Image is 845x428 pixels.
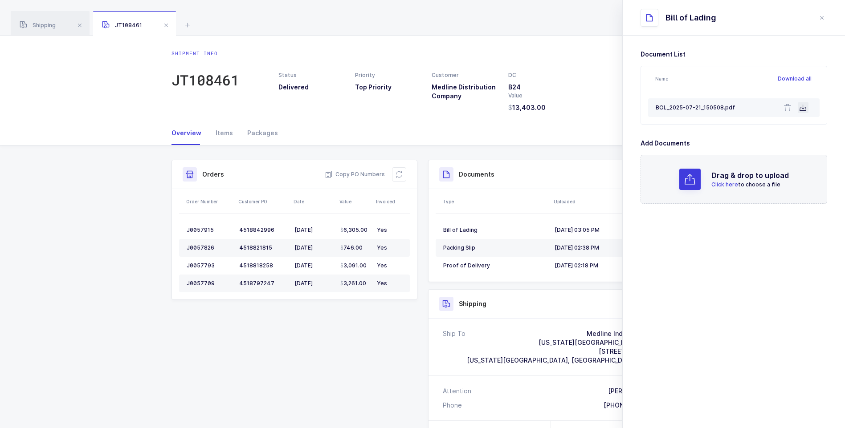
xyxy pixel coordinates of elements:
[102,22,142,28] span: JT108461
[467,347,659,356] div: [STREET_ADDRESS]
[20,22,56,28] span: Shipping
[294,226,333,234] div: [DATE]
[778,74,812,83] button: Download all
[377,280,387,287] span: Yes
[467,338,659,347] div: [US_STATE][GEOGRAPHIC_DATA] - B24
[443,198,548,205] div: Type
[355,71,421,79] div: Priority
[239,226,287,234] div: 4518842996
[294,262,333,269] div: [DATE]
[508,83,574,92] h3: B24
[641,139,827,148] h3: Add Documents
[641,50,827,59] h3: Document List
[187,280,232,287] div: J0057709
[443,244,547,251] div: Packing Slip
[294,244,333,251] div: [DATE]
[554,198,664,205] div: Uploaded
[294,280,333,287] div: [DATE]
[443,329,465,365] div: Ship To
[339,198,371,205] div: Value
[711,170,789,181] h2: Drag & drop to upload
[187,244,232,251] div: J0057826
[239,262,287,269] div: 4518818258
[443,226,547,234] div: Bill of Lading
[377,244,387,251] span: Yes
[340,226,367,234] span: 6,305.00
[555,226,659,234] div: [DATE] 03:05 PM
[278,71,344,79] div: Status
[294,198,334,205] div: Date
[240,121,278,145] div: Packages
[443,262,547,269] div: Proof of Delivery
[459,170,494,179] h3: Documents
[340,244,363,251] span: 746.00
[325,170,385,179] button: Copy PO Numbers
[508,71,574,79] div: DC
[432,83,498,101] h3: Medline Distribution Company
[467,356,659,364] span: [US_STATE][GEOGRAPHIC_DATA], [GEOGRAPHIC_DATA], 73179
[604,401,659,410] div: [PHONE_NUMBER]
[171,50,239,57] div: Shipment info
[171,121,208,145] div: Overview
[443,387,471,396] div: Attention
[459,299,486,308] h3: Shipping
[467,329,659,338] div: Medline Industries, Inc.
[202,170,224,179] h3: Orders
[711,181,738,188] span: Click here
[208,121,240,145] div: Items
[376,198,407,205] div: Invoiced
[665,12,716,23] div: Bill of Lading
[187,226,232,234] div: J0057915
[278,83,344,92] h3: Delivered
[432,71,498,79] div: Customer
[608,387,659,396] div: [PERSON_NAME]
[239,280,287,287] div: 4518797247
[238,198,288,205] div: Customer PO
[555,244,659,251] div: [DATE] 02:38 PM
[655,75,772,82] div: Name
[340,280,366,287] span: 3,261.00
[711,181,789,189] p: to choose a file
[186,198,233,205] div: Order Number
[555,262,659,269] div: [DATE] 02:18 PM
[508,103,546,112] span: 13,403.00
[340,262,367,269] span: 3,091.00
[508,92,574,100] div: Value
[377,262,387,269] span: Yes
[377,226,387,233] span: Yes
[187,262,232,269] div: J0057793
[443,401,462,410] div: Phone
[239,244,287,251] div: 4518821815
[816,12,827,23] button: close drawer
[355,83,421,92] h3: Top Priority
[656,104,772,112] div: BOL_2025-07-21_150508.pdf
